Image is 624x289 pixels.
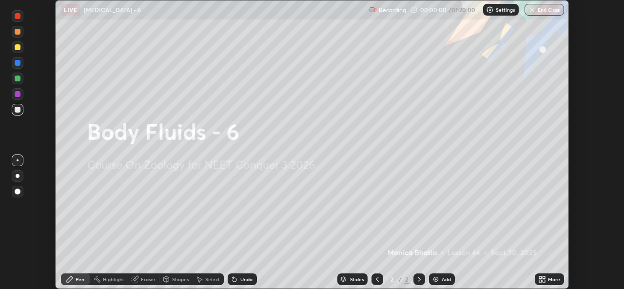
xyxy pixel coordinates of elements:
[350,277,364,282] div: Slides
[103,277,124,282] div: Highlight
[369,6,377,14] img: recording.375f2c34.svg
[432,275,440,283] img: add-slide-button
[172,277,189,282] div: Shapes
[486,6,494,14] img: class-settings-icons
[525,4,564,16] button: End Class
[76,277,84,282] div: Pen
[404,275,409,284] div: 2
[548,277,560,282] div: More
[84,6,141,14] p: [MEDICAL_DATA] - 6
[64,6,77,14] p: LIVE
[442,277,451,282] div: Add
[496,7,515,12] p: Settings
[387,276,397,282] div: 2
[240,277,253,282] div: Undo
[379,6,406,14] p: Recording
[205,277,220,282] div: Select
[399,276,402,282] div: /
[528,6,536,14] img: end-class-cross
[141,277,156,282] div: Eraser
